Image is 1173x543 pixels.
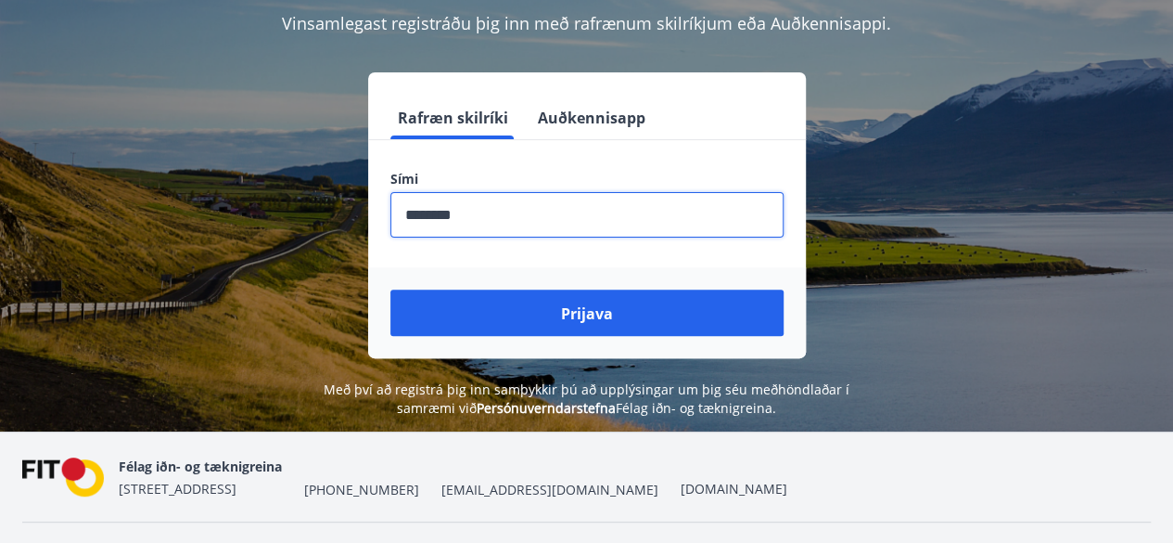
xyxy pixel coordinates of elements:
[538,108,645,128] font: Auðkennisapp
[390,170,418,187] font: Sími
[119,458,282,475] font: Félag iðn- og tæknigreina
[22,458,104,498] img: FPQVkF9lTnNbbaRSFyT17YYeljoOGk5m51IhT0bO.png
[119,480,236,498] font: [STREET_ADDRESS]
[390,290,784,336] button: Prijava
[561,304,613,324] font: Prijava
[681,480,787,498] a: [DOMAIN_NAME]
[477,399,616,417] a: Persónuverndarstefna
[282,12,891,34] font: Vinsamlegast registráðu þig inn með rafrænum skilríkjum eða Auðkennisappi.
[616,399,776,417] font: Félag iðn- og tæknigreina.
[324,381,849,417] font: Með því að registrá þig inn samþykkir þú að upplýsingar um þig séu meðhöndlaðar í samræmi við
[398,108,508,128] font: Rafræn skilríki
[441,481,658,498] font: [EMAIL_ADDRESS][DOMAIN_NAME]
[304,481,419,498] font: [PHONE_NUMBER]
